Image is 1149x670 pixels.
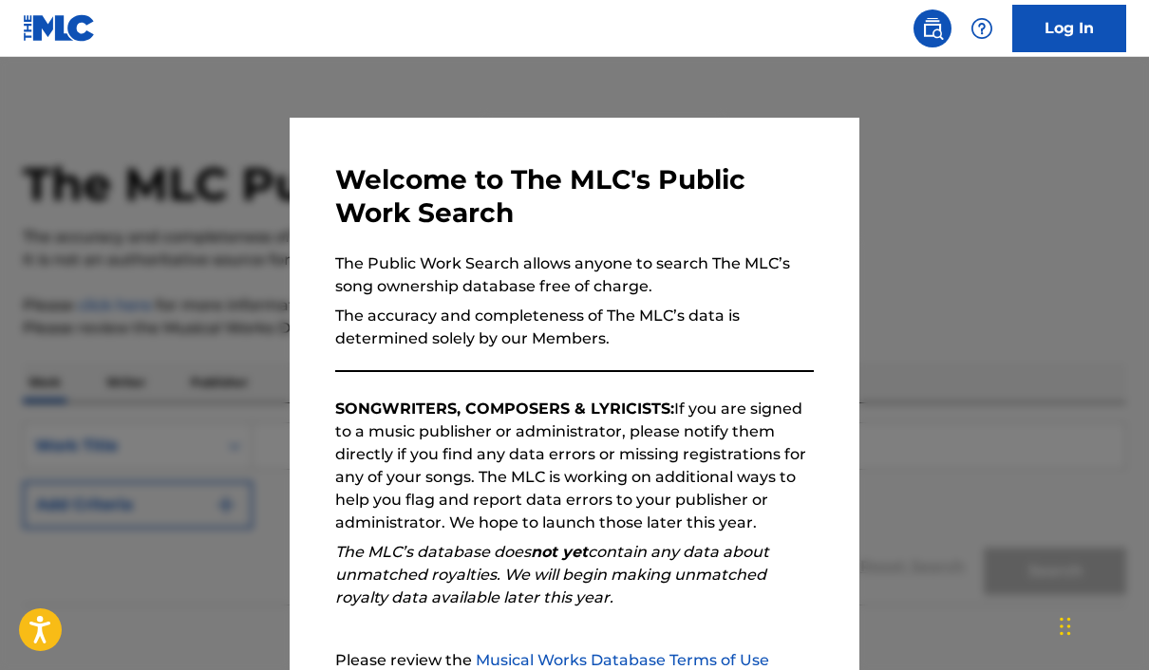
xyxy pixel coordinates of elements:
[335,400,674,418] strong: SONGWRITERS, COMPOSERS & LYRICISTS:
[963,9,1001,47] div: Help
[1054,579,1149,670] iframe: Chat Widget
[921,17,944,40] img: search
[23,14,96,42] img: MLC Logo
[914,9,951,47] a: Public Search
[476,651,769,669] a: Musical Works Database Terms of Use
[531,543,588,561] strong: not yet
[1060,598,1071,655] div: Drag
[335,398,814,534] p: If you are signed to a music publisher or administrator, please notify them directly if you find ...
[335,163,814,230] h3: Welcome to The MLC's Public Work Search
[970,17,993,40] img: help
[335,252,814,298] p: The Public Work Search allows anyone to search The MLC’s song ownership database free of charge.
[335,305,814,350] p: The accuracy and completeness of The MLC’s data is determined solely by our Members.
[1012,5,1126,52] a: Log In
[335,543,769,606] em: The MLC’s database does contain any data about unmatched royalties. We will begin making unmatche...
